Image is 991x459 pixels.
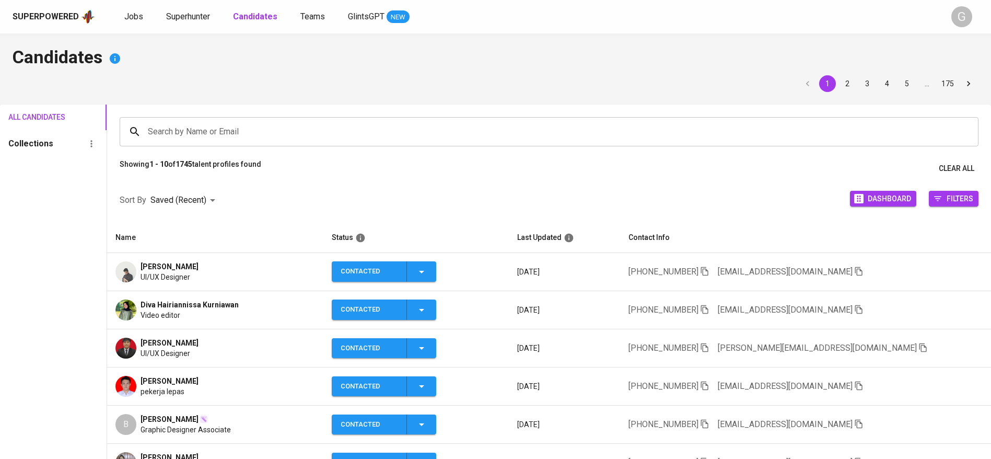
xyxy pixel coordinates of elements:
[517,267,612,277] p: [DATE]
[938,75,957,92] button: Go to page 175
[115,261,136,282] img: b4859a8b6f7a9ab0a72cc5e2f26cc820.jpg
[300,12,325,21] span: Teams
[951,6,972,27] div: G
[939,162,974,175] span: Clear All
[141,424,231,435] span: Graphic Designer Associate
[8,136,53,151] h6: Collections
[918,78,935,89] div: …
[332,376,436,397] button: Contacted
[341,300,398,320] div: Contacted
[341,415,398,435] div: Contacted
[935,159,978,178] button: Clear All
[850,191,916,206] button: Dashboard
[341,338,398,359] div: Contacted
[115,338,136,359] img: 0c9032b1c913fe80882711656259cd25.jpeg
[628,267,698,277] span: [PHONE_NUMBER]
[348,12,384,21] span: GlintsGPT
[150,191,219,210] div: Saved (Recent)
[166,12,210,21] span: Superhunter
[879,75,895,92] button: Go to page 4
[387,12,410,22] span: NEW
[166,10,212,24] a: Superhunter
[509,223,620,253] th: Last Updated
[628,419,698,429] span: [PHONE_NUMBER]
[141,310,180,320] span: Video editor
[141,414,199,424] span: [PERSON_NAME]
[332,338,436,359] button: Contacted
[300,10,327,24] a: Teams
[947,191,973,205] span: Filters
[149,160,168,168] b: 1 - 10
[868,191,911,205] span: Dashboard
[341,261,398,282] div: Contacted
[341,376,398,397] div: Contacted
[628,343,698,353] span: [PHONE_NUMBER]
[517,305,612,315] p: [DATE]
[81,9,95,25] img: app logo
[839,75,856,92] button: Go to page 2
[332,415,436,435] button: Contacted
[718,381,853,391] span: [EMAIL_ADDRESS][DOMAIN_NAME]
[141,272,190,282] span: UI/UX Designer
[718,419,853,429] span: [EMAIL_ADDRESS][DOMAIN_NAME]
[13,46,978,71] h4: Candidates
[200,415,208,423] img: magic_wand.svg
[115,376,136,397] img: 3733bdbd-a929-4d2e-9e9d-e52b368c359d.jpg
[233,10,279,24] a: Candidates
[141,261,199,272] span: [PERSON_NAME]
[120,159,261,178] p: Showing of talent profiles found
[150,194,206,206] p: Saved (Recent)
[718,267,853,277] span: [EMAIL_ADDRESS][DOMAIN_NAME]
[899,75,915,92] button: Go to page 5
[517,419,612,430] p: [DATE]
[141,386,184,397] span: pekerja lepas
[141,376,199,386] span: [PERSON_NAME]
[332,300,436,320] button: Contacted
[819,75,836,92] button: page 1
[332,261,436,282] button: Contacted
[628,381,698,391] span: [PHONE_NUMBER]
[13,9,95,25] a: Superpoweredapp logo
[141,348,190,359] span: UI/UX Designer
[233,12,277,21] b: Candidates
[718,343,917,353] span: [PERSON_NAME][EMAIL_ADDRESS][DOMAIN_NAME]
[798,75,978,92] nav: pagination navigation
[176,160,192,168] b: 1745
[348,10,410,24] a: GlintsGPT NEW
[718,305,853,315] span: [EMAIL_ADDRESS][DOMAIN_NAME]
[929,191,978,206] button: Filters
[124,12,143,21] span: Jobs
[517,343,612,353] p: [DATE]
[120,194,146,206] p: Sort By
[13,11,79,23] div: Superpowered
[628,305,698,315] span: [PHONE_NUMBER]
[107,223,323,253] th: Name
[620,223,991,253] th: Contact Info
[115,300,136,320] img: 87a0a1a9247505a3b1a4c7f98399342b.jpg
[141,338,199,348] span: [PERSON_NAME]
[8,111,52,124] span: All Candidates
[517,381,612,392] p: [DATE]
[124,10,145,24] a: Jobs
[141,300,239,310] span: Diva Hairiannissa Kurniawan
[323,223,509,253] th: Status
[859,75,876,92] button: Go to page 3
[115,414,136,435] div: B
[960,75,977,92] button: Go to next page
